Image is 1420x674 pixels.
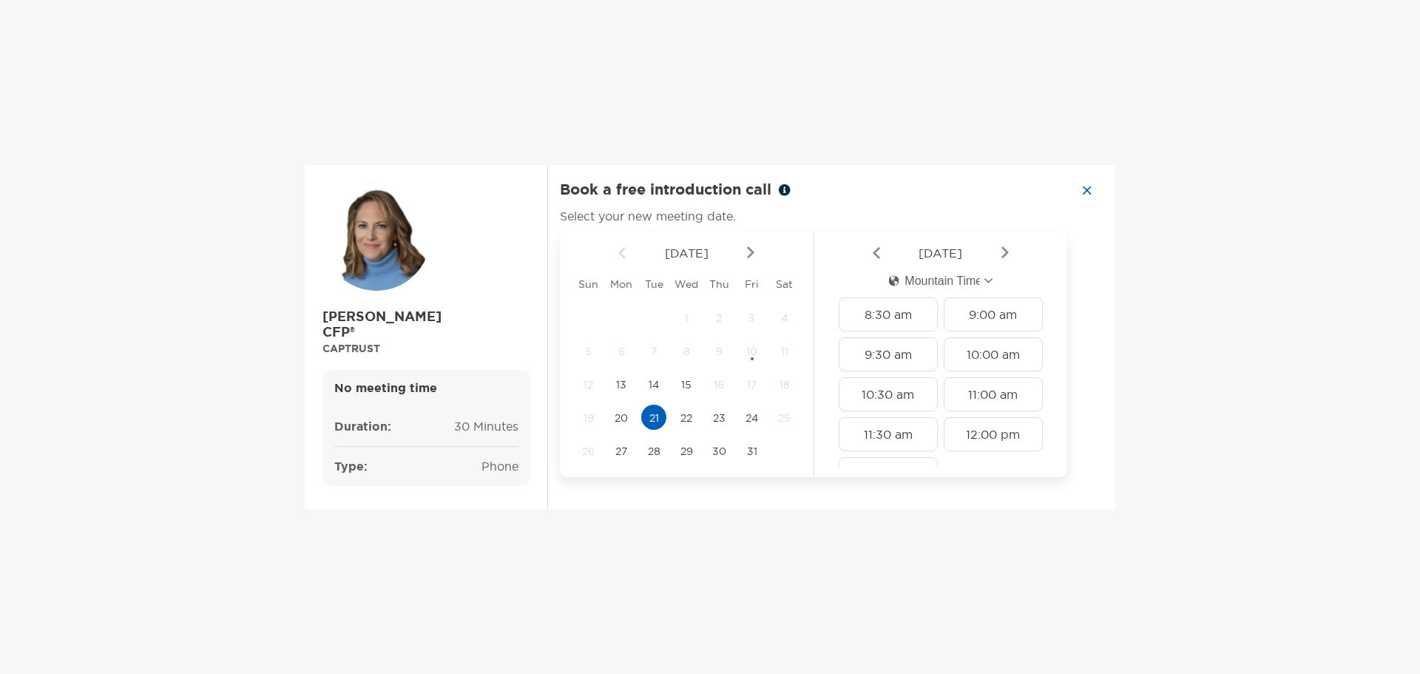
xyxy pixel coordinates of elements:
div: Thu [703,277,735,291]
span: [DATE] [629,246,744,260]
div: Fri [736,277,768,291]
span: 13 [609,378,634,391]
span: 3 [740,311,765,325]
span: 26 [576,445,601,458]
img: icon [888,275,899,286]
span: 29 [674,445,699,458]
div: 9:00 am [944,297,1043,331]
span: 23 [706,411,731,425]
div: 10:30 am [839,377,938,411]
div: 10:00 am [944,337,1043,371]
span: 15 [674,378,699,391]
span: 6 [609,345,634,358]
span: 11 [772,345,797,358]
h4: Book a free introduction call [560,183,791,200]
div: 9:30 am [839,337,938,371]
span: 17 [740,378,765,391]
span: phone [481,459,518,474]
b: Type: [334,459,368,474]
span: [PERSON_NAME] [322,309,530,325]
img: Arrow icon [747,246,754,259]
span: 19 [576,411,601,425]
span: 31 [740,445,765,458]
span: 1 [674,311,699,325]
div: Mountain Time [888,274,979,288]
span: 8 [674,345,699,358]
span: 12 [576,378,601,391]
button: iconMountain Time [876,264,1005,298]
span: 5 [576,345,601,358]
p: Select your new meeting date. [560,207,736,226]
span: 28 [641,445,666,458]
span: 2 [706,311,731,325]
div: Wed [670,277,703,291]
h3: No meeting time [334,382,518,395]
span: 22 [674,411,699,425]
img: Open dropdown arrow [984,278,993,283]
span: 20 [609,411,634,425]
img: Arrow icon [1001,246,1009,259]
span: 21 [641,411,666,425]
img: Schedule information icon [779,184,791,196]
a: [PERSON_NAME]CFP® [322,309,530,340]
div: Sat [768,277,801,291]
span: 16 [706,378,731,391]
div: 8:30 am [839,297,938,331]
img: Arrow icon [618,246,626,259]
div: Sun [572,277,605,291]
div: Tue [638,277,670,291]
span: 24 [740,411,765,425]
span: [DATE] [883,246,998,260]
div: 11:30 am [839,417,938,451]
div: 5:30 pm [839,457,938,491]
span: 4 [772,311,797,325]
span: 25 [772,411,797,425]
span: 30 minutes [454,419,518,434]
div: Mon [605,277,638,291]
div: 11:00 am [944,377,1043,411]
span: 18 [772,378,797,391]
span: CAPTRUST [322,342,380,355]
span: 14 [641,378,666,391]
span: 10 [740,345,765,358]
span: 27 [609,445,634,458]
span: 9 [706,345,731,358]
div: 12:00 pm [944,417,1043,451]
span: 30 [706,445,731,458]
b: Duration: [334,419,391,434]
span: 7 [641,345,666,358]
img: Arrow icon [873,246,880,259]
span: CFP® [322,325,530,340]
